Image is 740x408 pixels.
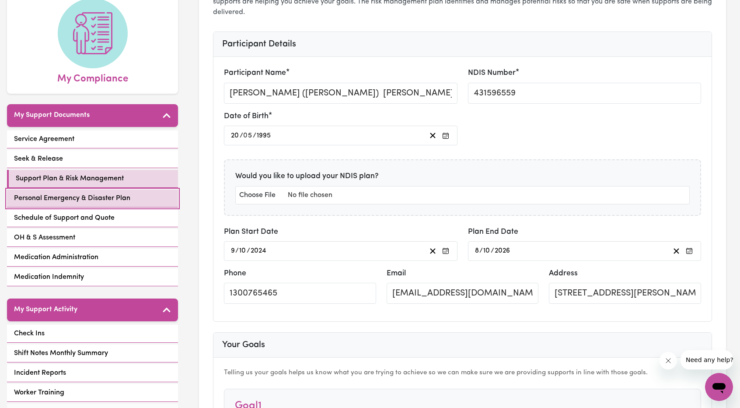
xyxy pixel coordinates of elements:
[243,132,248,139] span: 0
[235,247,239,255] span: /
[681,350,733,369] iframe: Message from company
[7,104,178,127] button: My Support Documents
[244,130,253,141] input: --
[14,387,64,398] span: Worker Training
[16,173,124,184] span: Support Plan & Risk Management
[491,247,494,255] span: /
[14,134,74,144] span: Service Agreement
[247,247,250,255] span: /
[14,272,84,282] span: Medication Indemnity
[549,268,578,279] label: Address
[7,325,178,343] a: Check Ins
[7,249,178,267] a: Medication Administration
[14,328,45,339] span: Check Ins
[240,132,243,140] span: /
[224,268,246,279] label: Phone
[230,130,240,141] input: --
[468,226,518,238] label: Plan End Date
[494,245,511,257] input: ----
[239,245,247,257] input: --
[7,229,178,247] a: OH & S Assessment
[14,111,90,120] h5: My Support Documents
[224,111,269,122] label: Date of Birth
[14,252,98,263] span: Medication Administration
[14,154,63,164] span: Seek & Release
[14,193,130,204] span: Personal Emergency & Disaster Plan
[224,226,278,238] label: Plan Start Date
[7,190,178,208] a: Personal Emergency & Disaster Plan
[14,213,115,223] span: Schedule of Support and Quote
[705,373,733,401] iframe: Button to launch messaging window
[14,306,77,314] h5: My Support Activity
[7,150,178,168] a: Seek & Release
[224,67,286,79] label: Participant Name
[468,67,516,79] label: NDIS Number
[7,384,178,402] a: Worker Training
[475,245,479,257] input: --
[256,130,272,141] input: ----
[7,130,178,148] a: Service Agreement
[222,39,703,49] h3: Participant Details
[387,268,406,279] label: Email
[7,268,178,286] a: Medication Indemnity
[7,170,178,188] a: Support Plan & Risk Management
[483,245,491,257] input: --
[14,232,75,243] span: OH & S Assessment
[5,6,53,13] span: Need any help?
[235,171,379,182] label: Would you like to upload your NDIS plan?
[14,348,108,359] span: Shift Notes Monthly Summary
[7,345,178,362] a: Shift Notes Monthly Summary
[14,368,66,378] span: Incident Reports
[230,245,235,257] input: --
[253,132,256,140] span: /
[224,368,701,378] p: Telling us your goals helps us know what you are trying to achieve so we can make sure we are pro...
[479,247,483,255] span: /
[222,340,703,350] h3: Your Goals
[7,299,178,321] button: My Support Activity
[7,364,178,382] a: Incident Reports
[57,68,128,87] span: My Compliance
[7,209,178,227] a: Schedule of Support and Quote
[250,245,267,257] input: ----
[660,352,677,369] iframe: Close message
